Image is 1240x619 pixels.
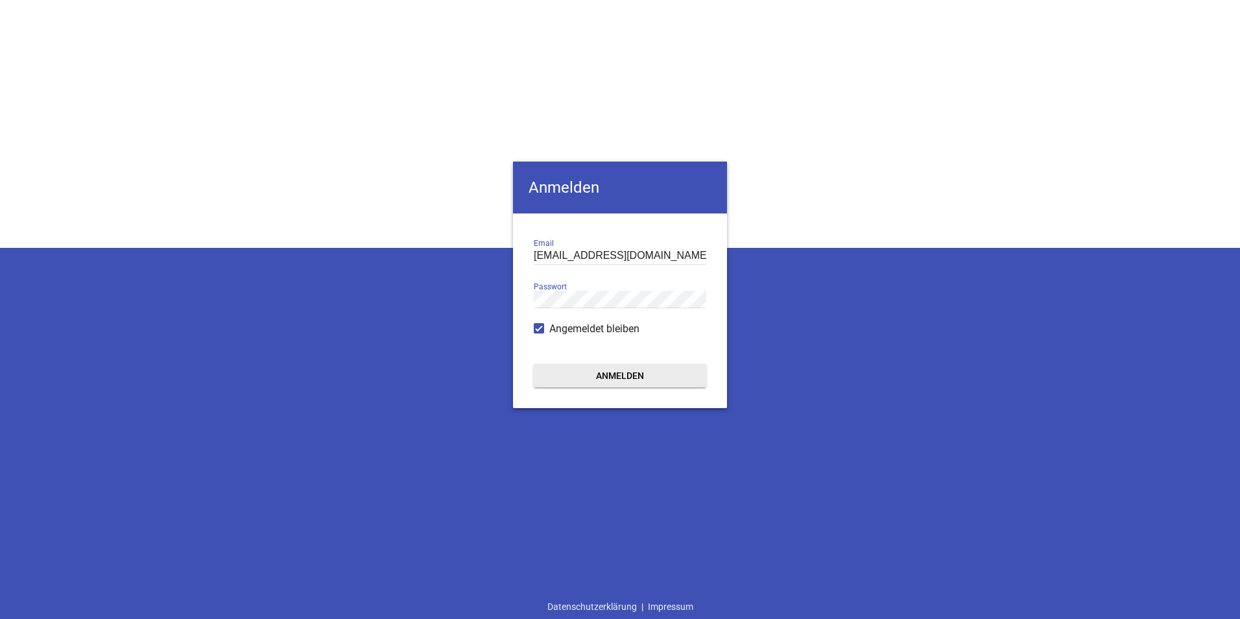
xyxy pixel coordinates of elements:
[549,321,639,337] span: Angemeldet bleiben
[543,594,698,619] div: |
[534,364,706,387] button: Anmelden
[513,162,727,213] h4: Anmelden
[543,594,641,619] a: Datenschutzerklärung
[643,594,698,619] a: Impressum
